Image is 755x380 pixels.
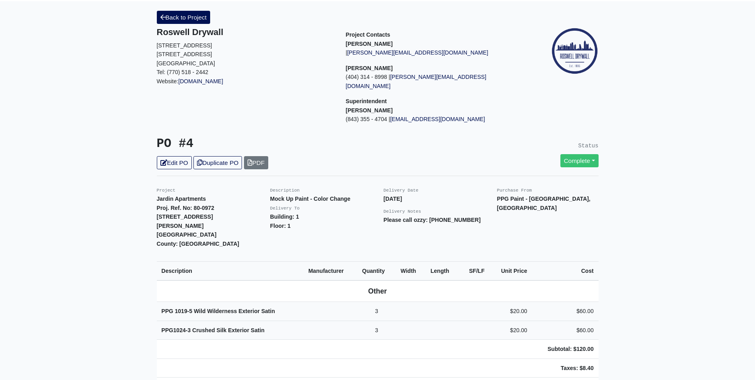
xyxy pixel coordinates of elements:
[347,49,488,56] a: [PERSON_NAME][EMAIL_ADDRESS][DOMAIN_NAME]
[346,72,523,90] p: (404) 314 - 8998 |
[532,340,599,359] td: Subtotal: $120.00
[157,188,176,193] small: Project
[162,308,275,314] strong: PPG 1019-5 Wild Wilderness Exterior Satin
[346,65,393,71] strong: [PERSON_NAME]
[157,241,240,247] strong: County: [GEOGRAPHIC_DATA]
[396,261,425,280] th: Width
[157,59,334,68] p: [GEOGRAPHIC_DATA]
[497,194,599,212] p: PPG Paint - [GEOGRAPHIC_DATA], [GEOGRAPHIC_DATA]
[346,107,393,114] strong: [PERSON_NAME]
[390,116,485,122] a: [EMAIL_ADDRESS][DOMAIN_NAME]
[490,321,532,340] td: $20.00
[157,50,334,59] p: [STREET_ADDRESS]
[346,48,523,57] p: |
[357,261,396,280] th: Quantity
[384,196,402,202] strong: [DATE]
[157,261,304,280] th: Description
[270,214,299,220] strong: Building: 1
[178,78,223,84] a: [DOMAIN_NAME]
[270,223,291,229] strong: Floor: 1
[426,261,460,280] th: Length
[532,302,599,321] td: $60.00
[578,143,599,149] small: Status
[532,261,599,280] th: Cost
[157,214,213,229] strong: [STREET_ADDRESS][PERSON_NAME]
[346,115,523,124] p: (843) 355 - 4704 |
[490,302,532,321] td: $20.00
[384,188,419,193] small: Delivery Date
[193,156,242,169] a: Duplicate PO
[346,31,390,38] span: Project Contacts
[157,27,334,86] div: Website:
[270,196,351,202] strong: Mock Up Paint - Color Change
[368,287,387,295] b: Other
[157,41,334,50] p: [STREET_ADDRESS]
[157,205,215,211] strong: Proj. Ref. No: 80-0972
[157,11,211,24] a: Back to Project
[157,231,217,238] strong: [GEOGRAPHIC_DATA]
[157,196,206,202] strong: Jardin Apartments
[244,156,268,169] a: PDF
[346,98,387,104] span: Superintendent
[157,137,372,151] h3: PO #4
[560,154,599,167] a: Complete
[357,302,396,321] td: 3
[162,327,265,333] strong: PPG1024-3 Crushed Silk Exterior Satin
[532,321,599,340] td: $60.00
[384,217,481,223] strong: Please call ozzy: [PHONE_NUMBER]
[497,188,532,193] small: Purchase From
[157,156,192,169] a: Edit PO
[490,261,532,280] th: Unit Price
[270,188,300,193] small: Description
[459,261,489,280] th: SF/LF
[384,209,421,214] small: Delivery Notes
[346,41,393,47] strong: [PERSON_NAME]
[532,358,599,378] td: Taxes: $8.40
[357,321,396,340] td: 3
[304,261,357,280] th: Manufacturer
[157,27,334,37] h5: Roswell Drywall
[346,74,486,89] a: [PERSON_NAME][EMAIL_ADDRESS][DOMAIN_NAME]
[270,206,300,211] small: Delivery To
[157,68,334,77] p: Tel: (770) 518 - 2442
